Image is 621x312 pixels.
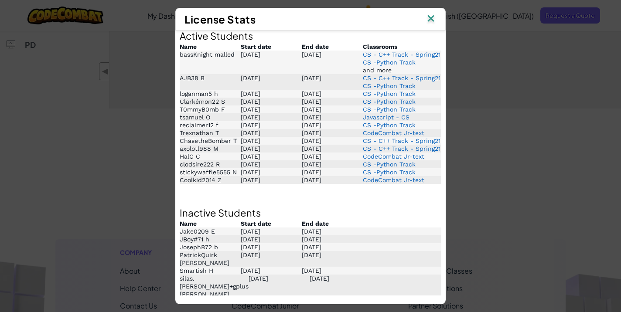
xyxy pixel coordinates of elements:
[302,43,363,51] div: End date
[363,51,440,74] div: and more
[241,74,302,90] div: [DATE]
[241,51,302,74] div: [DATE]
[363,43,397,51] div: Classrooms
[363,90,416,97] a: CS -Python Track
[180,29,441,43] h4: Active Students
[363,82,416,89] a: CS -Python Track
[363,98,416,105] a: CS -Python Track
[302,105,363,113] div: [DATE]
[241,90,302,98] div: [DATE]
[180,51,241,74] div: bassKnight malled
[302,74,363,90] div: [DATE]
[241,105,302,113] div: [DATE]
[363,59,416,66] a: CS -Python Track
[180,90,241,98] div: loganman5 h
[363,106,416,113] a: CS -Python Track
[241,43,302,51] div: Start date
[302,98,363,105] div: [DATE]
[302,51,363,74] div: [DATE]
[363,75,440,81] a: CS - C++ Track - Spring21
[180,43,241,51] div: Name
[241,98,302,105] div: [DATE]
[363,51,440,58] a: CS - C++ Track - Spring21
[302,90,363,98] div: [DATE]
[184,13,256,26] span: License Stats
[180,98,241,105] div: Clarkémon22 S
[425,13,437,26] img: IconClose.svg
[180,74,241,90] div: AJB38 B
[180,105,241,113] div: T0mmyB0mb F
